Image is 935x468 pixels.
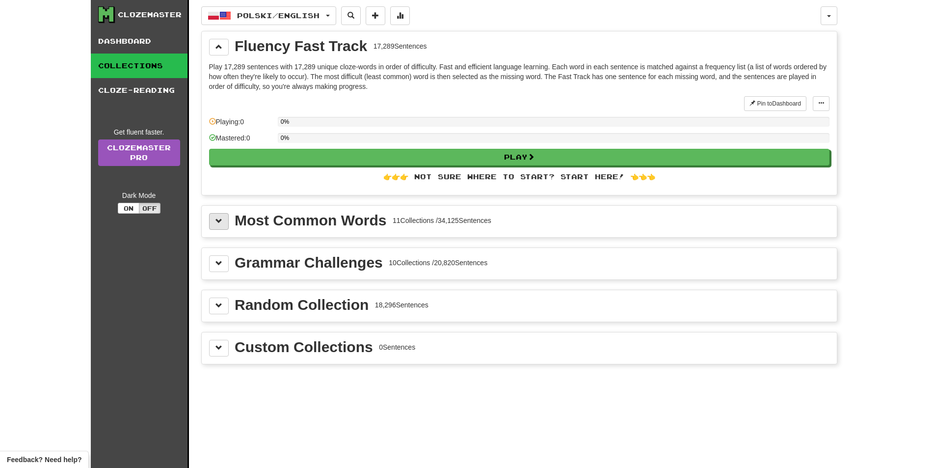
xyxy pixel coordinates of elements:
div: Most Common Words [235,213,386,228]
p: Play 17,289 sentences with 17,289 unique cloze-words in order of difficulty. Fast and efficient l... [209,62,829,91]
div: Dark Mode [98,191,180,200]
div: 0 Sentences [379,342,415,352]
a: Cloze-Reading [91,78,187,103]
button: Pin toDashboard [744,96,806,111]
a: Collections [91,54,187,78]
div: 👉👉👉 Not sure where to start? Start here! 👈👈👈 [209,172,829,182]
div: Random Collection [235,298,369,312]
button: On [118,203,139,214]
div: Clozemaster [118,10,182,20]
div: 18,296 Sentences [375,300,428,310]
div: 10 Collections / 20,820 Sentences [389,258,487,268]
button: Add sentence to collection [366,6,385,25]
div: Grammar Challenges [235,255,383,270]
div: 11 Collections / 34,125 Sentences [393,216,491,225]
div: Mastered: 0 [209,133,273,149]
span: Polski / English [237,11,320,20]
a: ClozemasterPro [98,139,180,166]
button: Search sentences [341,6,361,25]
button: Off [139,203,160,214]
div: Custom Collections [235,340,373,355]
div: 17,289 Sentences [374,41,427,51]
a: Dashboard [91,29,187,54]
div: Playing: 0 [209,117,273,133]
button: More stats [390,6,410,25]
button: Play [209,149,829,165]
div: Get fluent faster. [98,127,180,137]
div: Fluency Fast Track [235,39,367,54]
span: Open feedback widget [7,455,81,465]
button: Polski/English [201,6,336,25]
